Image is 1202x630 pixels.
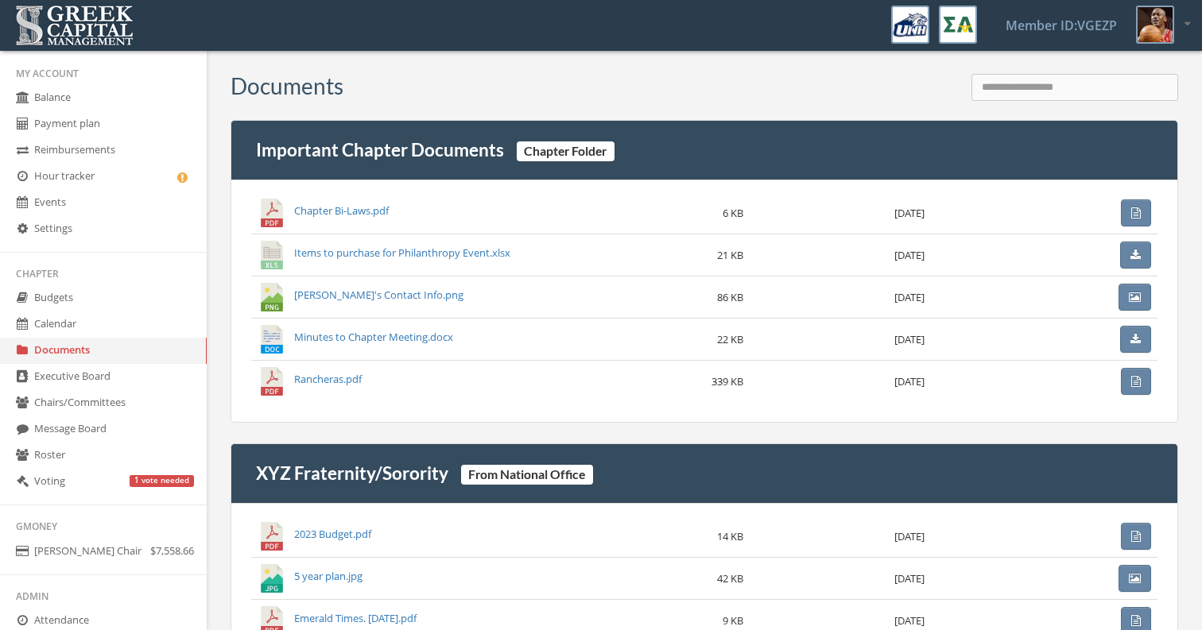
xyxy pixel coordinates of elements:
span: [DATE] [894,248,925,262]
span: 42 KB [717,571,743,586]
span: 14 KB [717,529,743,543]
span: 6 KB [723,206,743,220]
span: Chapter Folder [517,141,615,161]
span: 1 vote needed [134,475,189,485]
img: Rancheras.pdf [258,367,286,396]
img: Items to purchase for Philanthropy Event.xlsx [258,241,286,269]
span: [DATE] [894,374,925,388]
a: XYZ Fraternity/Sorority [256,462,448,484]
a: 5 year plan.jpg [294,569,363,583]
span: [DATE] [894,206,925,220]
span: [DATE] [894,529,925,543]
a: Chapter Bi-Laws.pdf [294,203,389,218]
h3: Documents [231,74,343,99]
img: Chapter Bi-Laws.pdf [258,199,286,227]
a: Rancheras.pdf [294,372,362,386]
span: 86 KB [717,290,743,304]
span: [DATE] [894,332,925,346]
span: 339 KB [712,374,743,388]
span: [DATE] [894,571,925,586]
span: 9 KB [723,613,743,628]
span: [DATE] [894,290,925,304]
a: Important Chapter Documents [256,139,504,160]
span: From National Office [461,465,593,485]
a: Items to purchase for Philanthropy Event.xlsx [294,245,510,260]
img: 2023 Budget.pdf [258,522,286,551]
a: [PERSON_NAME]'s Contact Info.png [294,288,463,302]
img: Jeremy's Contact Info.png [258,283,286,311]
a: Minutes to Chapter Meeting.docx [294,330,453,344]
span: 22 KB [717,332,743,346]
img: Minutes to Chapter Meeting.docx [258,325,286,354]
a: Emerald Times. [DATE].pdf [294,611,417,625]
a: 2023 Budget.pdf [294,527,371,541]
img: 5 year plan.jpg [258,564,286,593]
span: [DATE] [894,613,925,628]
span: $7,558.66 [150,545,194,557]
a: Member ID: VGEZP [987,1,1136,50]
span: 21 KB [717,248,743,262]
